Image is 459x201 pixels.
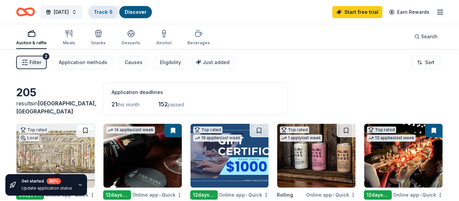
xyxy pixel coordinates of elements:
[122,40,140,46] div: Desserts
[203,59,229,65] span: Just added
[153,56,186,69] button: Eligibility
[246,192,247,198] span: •
[191,124,269,188] img: Image for The Accounting Doctor
[280,127,309,133] div: Top rated
[59,58,107,66] div: Application methods
[22,178,72,184] div: Get started
[367,127,396,133] div: Top rated
[112,88,280,96] div: Application deadlines
[91,27,106,49] button: Snacks
[47,178,61,184] div: 80 %
[420,192,421,198] span: •
[160,58,181,66] div: Eligibility
[393,191,443,199] div: Online app Quick
[103,124,182,188] img: Image for PRP Wine International
[16,124,95,188] img: Image for The Broad
[63,40,75,46] div: Meals
[421,33,437,41] span: Search
[16,56,47,69] button: Filter2
[364,124,443,188] img: Image for CookinGenie
[156,40,171,46] div: Alcohol
[125,9,147,15] a: Discover
[94,9,113,15] a: Track· 5
[125,58,142,66] div: Causes
[91,40,106,46] div: Snacks
[63,27,75,49] button: Meals
[187,40,210,46] div: Beverages
[117,102,139,107] span: this month
[16,86,95,99] div: 205
[118,56,148,69] button: Causes
[306,191,356,199] div: Online app Quick
[192,56,235,69] button: Just added
[332,6,382,18] a: Start free trial
[22,186,72,191] div: Update application status
[16,4,35,20] a: Home
[43,53,49,60] div: 2
[277,191,293,199] div: Rolling
[158,101,168,108] span: 152
[122,27,140,49] button: Desserts
[16,40,47,46] div: Auction & raffle
[411,56,440,69] button: Sort
[88,5,153,19] button: Track· 5Discover
[187,27,210,49] button: Beverages
[54,8,69,16] span: [DATE]
[367,135,416,142] div: 13 applies last week
[190,190,218,200] div: 12 days left
[333,192,334,198] span: •
[425,58,434,66] span: Sort
[106,127,155,134] div: 14 applies last week
[19,127,48,133] div: Top rated
[103,190,131,200] div: 12 days left
[280,135,322,142] div: 1 apply last week
[16,27,47,49] button: Auction & raffle
[219,191,269,199] div: Online app Quick
[30,58,41,66] span: Filter
[16,100,96,115] span: [GEOGRAPHIC_DATA], [GEOGRAPHIC_DATA]
[156,27,171,49] button: Alcohol
[132,191,182,199] div: Online app Quick
[112,101,117,108] span: 21
[193,127,222,133] div: Top rated
[16,99,95,115] div: results
[277,124,356,188] img: Image for Malibu Wine Hikes
[385,6,433,18] a: Earn Rewards
[52,56,113,69] button: Application methods
[193,135,242,142] div: 16 applies last week
[19,135,39,141] div: Local
[168,102,184,107] span: passed
[40,5,82,19] button: [DATE]
[16,100,96,115] span: in
[364,190,392,200] div: 12 days left
[409,30,443,43] button: Search
[159,192,161,198] span: •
